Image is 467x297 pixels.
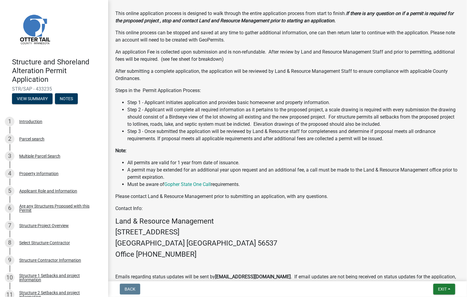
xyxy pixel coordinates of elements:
div: 6 [5,203,14,213]
div: 4 [5,169,14,178]
span: STR/SAP - 433235 [12,86,96,92]
wm-modal-confirm: Summary [12,97,53,102]
div: Structure Contractor Information [19,258,81,262]
p: Contact Info: [115,205,460,212]
div: Introduction [19,119,42,124]
strong: [EMAIL_ADDRESS][DOMAIN_NAME] [215,274,291,280]
a: Gopher State One Call [164,181,211,187]
div: Structure Project Overview [19,224,69,228]
div: 2 [5,134,14,144]
p: Steps in the Permit Application Process: [115,87,460,94]
button: View Summary [12,93,53,104]
p: Please contact Land & Resource Management prior to submitting an application, with any questions. [115,193,460,200]
h4: Structure and Shoreland Alteration Permit Application [12,58,103,84]
strong: Note: [115,148,126,153]
li: Step 3 - Once submitted the application will be reviewed by Land & Resource staff for completenes... [127,128,460,142]
p: An application Fee is collected upon submission and is non-refundable. After review by Land and R... [115,48,460,63]
button: Notes [55,93,78,104]
div: Select Structure Contractor [19,241,70,245]
div: 5 [5,186,14,196]
div: 7 [5,221,14,230]
div: 10 [5,273,14,283]
div: Structure 1 Setbacks and project information [19,274,99,282]
div: Multiple Parcel Search [19,154,60,158]
h4: Land & Resource Management [115,217,460,226]
button: Exit [433,284,455,295]
p: This online process can be stopped and saved at any time to gather additional information, one ca... [115,29,460,44]
h4: Office [PHONE_NUMBER] [115,250,460,259]
span: Back [125,287,135,292]
li: A permit may be extended for an additional year upon request and an additional fee, a call must b... [127,166,460,181]
div: Parcel search [19,137,44,141]
p: Emails regarding status updates will be sent by . If email updates are not being received on stat... [115,273,460,288]
img: Otter Tail County, Minnesota [12,6,57,51]
h4: [GEOGRAPHIC_DATA] [GEOGRAPHIC_DATA] 56537 [115,239,460,248]
button: Back [120,284,140,295]
strong: If there is any question on if a permit is required for the proposed project , stop and contact L... [115,11,454,23]
li: Step 1 - Applicant initiates application and provides basic homeowner and property information. [127,99,460,106]
div: 9 [5,255,14,265]
div: Property Information [19,172,59,176]
span: Exit [438,287,447,292]
p: This online application process is designed to walk through the entire application process from s... [115,10,460,24]
div: 3 [5,151,14,161]
li: Must be aware of requirements. [127,181,460,188]
div: Are any Structures Proposed with this Permit [19,204,99,212]
div: 1 [5,117,14,126]
div: Applicant Role and Information [19,189,77,193]
div: 8 [5,238,14,248]
li: All permits are valid for 1 year from date of issuance. [127,159,460,166]
wm-modal-confirm: Notes [55,97,78,102]
h4: [STREET_ADDRESS] [115,228,460,237]
li: Step 2 - Applicant will complete all required information as it pertains to the proposed project,... [127,106,460,128]
p: After submitting a complete application, the application will be reviewed by Land & Resource Mana... [115,68,460,82]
